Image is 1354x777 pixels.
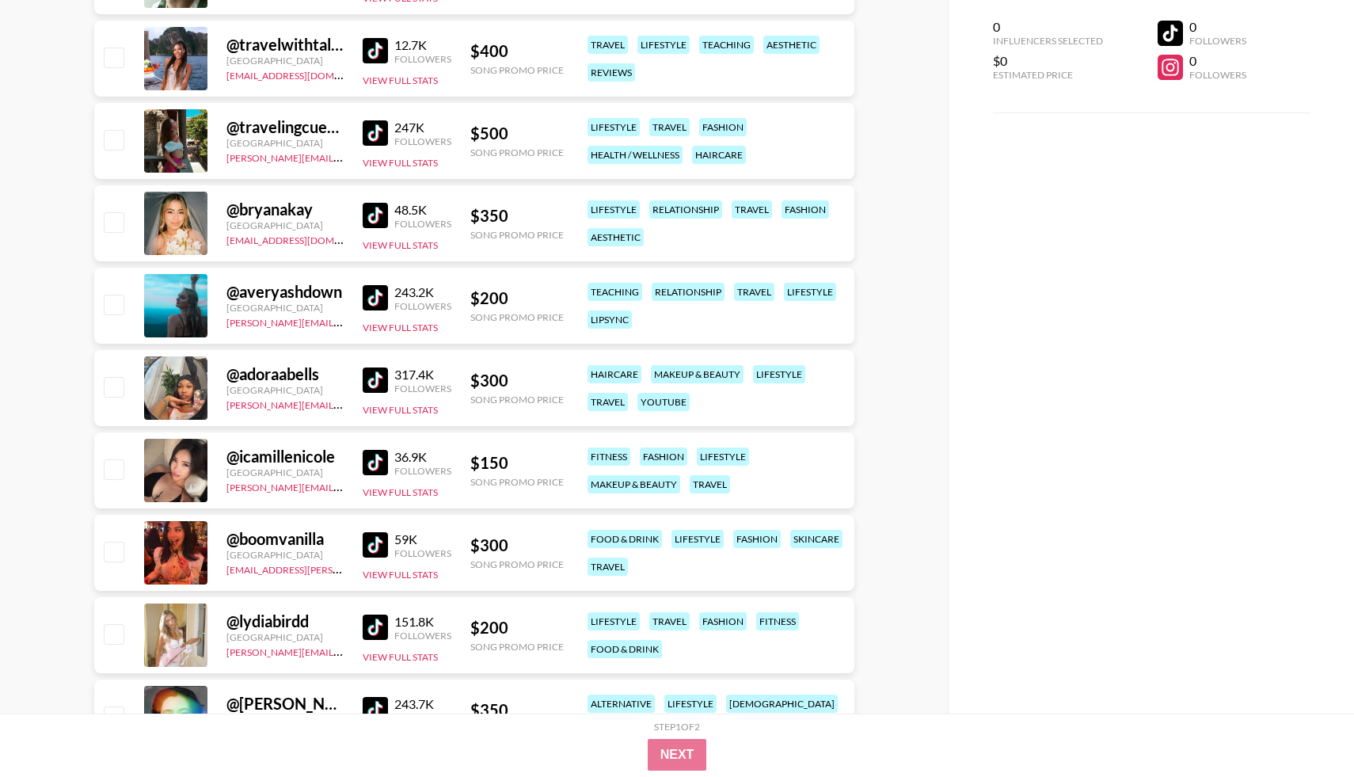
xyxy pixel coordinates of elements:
div: Song Promo Price [470,476,564,488]
img: TikTok [363,368,388,393]
div: travel [732,200,772,219]
div: [GEOGRAPHIC_DATA] [226,55,344,67]
div: 59K [394,531,451,547]
div: health / wellness [588,146,683,164]
a: [EMAIL_ADDRESS][PERSON_NAME][DOMAIN_NAME] [226,561,461,576]
div: 12.7K [394,37,451,53]
div: Followers [394,630,451,642]
div: Followers [394,712,451,724]
div: travel [649,612,690,630]
img: TikTok [363,285,388,310]
div: teaching [588,283,642,301]
div: lifestyle [784,283,836,301]
div: travel [588,36,628,54]
div: lifestyle [671,530,724,548]
div: Followers [394,300,451,312]
div: Followers [394,547,451,559]
button: Next [648,739,707,771]
div: 243.7K [394,696,451,712]
div: Estimated Price [993,69,1103,81]
a: [PERSON_NAME][EMAIL_ADDRESS][PERSON_NAME][DOMAIN_NAME] [226,396,536,411]
div: @ travelingcuervo [226,117,344,137]
div: Followers [1189,69,1246,81]
div: Influencers Selected [993,35,1103,47]
button: View Full Stats [363,569,438,581]
img: TikTok [363,38,388,63]
div: makeup & beauty [588,475,680,493]
div: $0 [993,53,1103,69]
div: lifestyle [697,448,749,466]
div: lifestyle [588,612,640,630]
div: Followers [394,465,451,477]
div: relationship [649,200,722,219]
div: travel [588,558,628,576]
button: View Full Stats [363,322,438,333]
button: View Full Stats [363,74,438,86]
div: [GEOGRAPHIC_DATA] [226,219,344,231]
a: [EMAIL_ADDRESS][DOMAIN_NAME] [226,67,386,82]
div: $ 150 [470,453,564,473]
div: alternative [588,695,655,713]
div: $ 300 [470,535,564,555]
div: Followers [394,135,451,147]
div: 0 [1189,53,1246,69]
div: lifestyle [753,365,805,383]
div: aesthetic [588,228,644,246]
div: 48.5K [394,202,451,218]
div: lifestyle [588,200,640,219]
div: $ 200 [470,618,564,638]
div: Song Promo Price [470,311,564,323]
img: TikTok [363,532,388,558]
div: 0 [1189,19,1246,35]
img: TikTok [363,697,388,722]
button: View Full Stats [363,157,438,169]
div: 0 [993,19,1103,35]
div: Song Promo Price [470,229,564,241]
div: Song Promo Price [470,558,564,570]
div: makeup & beauty [651,365,744,383]
div: Followers [394,53,451,65]
div: reviews [588,63,635,82]
a: [EMAIL_ADDRESS][DOMAIN_NAME] [226,231,386,246]
img: TikTok [363,203,388,228]
div: @ bryanakay [226,200,344,219]
div: travel [734,283,774,301]
button: View Full Stats [363,404,438,416]
div: lipsync [588,310,632,329]
img: TikTok [363,450,388,475]
div: [GEOGRAPHIC_DATA] [226,549,344,561]
button: View Full Stats [363,486,438,498]
div: @ adoraabells [226,364,344,384]
div: skincare [790,530,842,548]
div: travel [649,118,690,136]
div: 151.8K [394,614,451,630]
img: TikTok [363,120,388,146]
div: Song Promo Price [470,641,564,653]
div: @ averyashdown [226,282,344,302]
div: Song Promo Price [470,394,564,406]
div: Followers [394,383,451,394]
div: lifestyle [664,695,717,713]
div: [GEOGRAPHIC_DATA] [226,384,344,396]
div: fashion [699,118,747,136]
div: $ 200 [470,288,564,308]
div: [GEOGRAPHIC_DATA] [226,137,344,149]
div: [GEOGRAPHIC_DATA] [226,631,344,643]
a: [PERSON_NAME][EMAIL_ADDRESS][DOMAIN_NAME] [226,478,461,493]
div: haircare [692,146,746,164]
div: @ travelwithtaliya [226,35,344,55]
div: Followers [394,218,451,230]
div: @ boomvanilla [226,529,344,549]
div: 247K [394,120,451,135]
div: 36.9K [394,449,451,465]
div: aesthetic [763,36,820,54]
img: TikTok [363,615,388,640]
div: relationship [652,283,725,301]
div: $ 400 [470,41,564,61]
div: Song Promo Price [470,64,564,76]
div: $ 300 [470,371,564,390]
div: [GEOGRAPHIC_DATA] [226,467,344,478]
div: fashion [640,448,687,466]
div: [DEMOGRAPHIC_DATA] [726,695,838,713]
div: fitness [756,612,799,630]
